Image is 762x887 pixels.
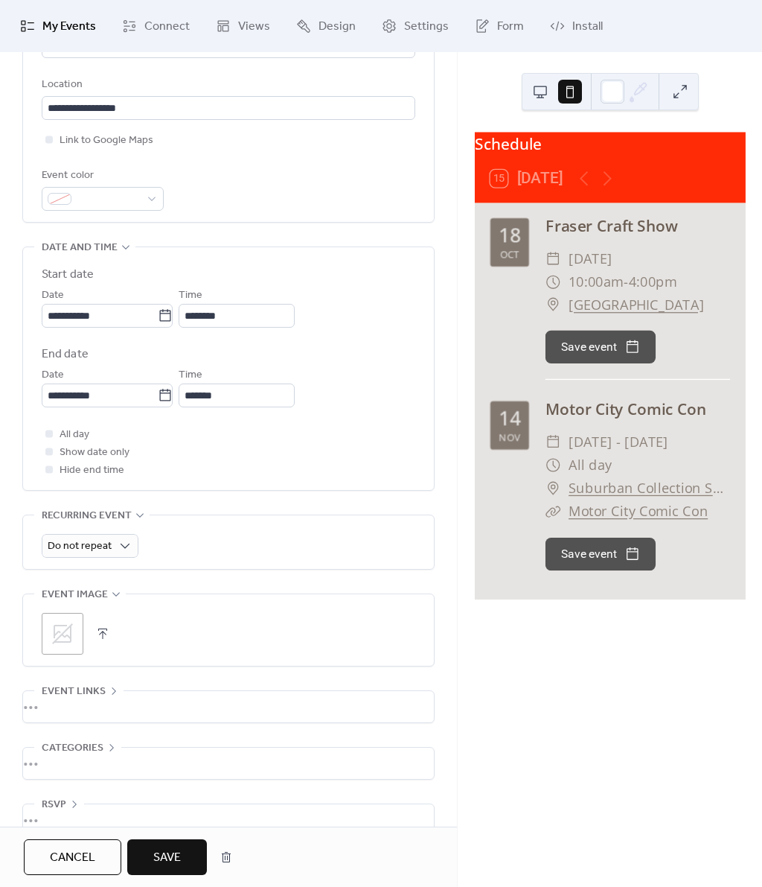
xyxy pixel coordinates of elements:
[9,6,107,46] a: My Events
[42,683,106,701] span: Event links
[127,839,207,875] button: Save
[42,18,96,36] span: My Events
[60,426,89,444] span: All day
[569,430,668,454] span: [DATE] - [DATE]
[371,6,460,46] a: Settings
[545,454,560,477] div: ​
[539,6,614,46] a: Install
[545,331,655,363] button: Save event
[318,18,356,36] span: Design
[545,270,560,293] div: ​
[545,398,705,420] a: Motor City Comic Con
[545,247,560,270] div: ​
[569,502,708,521] a: Motor City Comic Con
[153,849,181,867] span: Save
[23,748,434,779] div: •••
[42,740,103,757] span: Categories
[285,6,367,46] a: Design
[569,454,612,477] span: All day
[42,346,89,363] div: End date
[42,167,161,185] div: Event color
[569,270,624,293] span: 10:00am
[572,18,603,36] span: Install
[42,266,94,284] div: Start date
[404,18,449,36] span: Settings
[42,76,412,94] div: Location
[545,477,560,500] div: ​
[499,433,520,442] div: Nov
[569,247,612,270] span: [DATE]
[205,6,281,46] a: Views
[42,239,118,257] span: Date and time
[545,214,730,238] div: Fraser Craft Show
[60,462,124,480] span: Hide end time
[179,287,202,305] span: Time
[569,477,730,500] a: Suburban Collection Showcase
[569,293,704,317] a: [GEOGRAPHIC_DATA]
[499,226,520,245] div: 18
[60,132,153,150] span: Link to Google Maps
[545,537,655,570] button: Save event
[545,500,560,523] div: ​
[499,249,519,259] div: Oct
[42,613,83,655] div: ;
[475,132,746,155] div: Schedule
[23,804,434,836] div: •••
[545,293,560,317] div: ​
[497,18,524,36] span: Form
[111,6,201,46] a: Connect
[42,366,64,384] span: Date
[42,586,108,604] span: Event image
[499,410,520,429] div: 14
[48,536,112,556] span: Do not repeat
[60,444,129,462] span: Show date only
[42,507,132,525] span: Recurring event
[545,430,560,454] div: ​
[238,18,270,36] span: Views
[42,796,66,814] span: RSVP
[624,270,629,293] span: -
[464,6,535,46] a: Form
[23,691,434,722] div: •••
[42,287,64,305] span: Date
[144,18,190,36] span: Connect
[50,849,95,867] span: Cancel
[24,839,121,875] button: Cancel
[628,270,676,293] span: 4:00pm
[179,366,202,384] span: Time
